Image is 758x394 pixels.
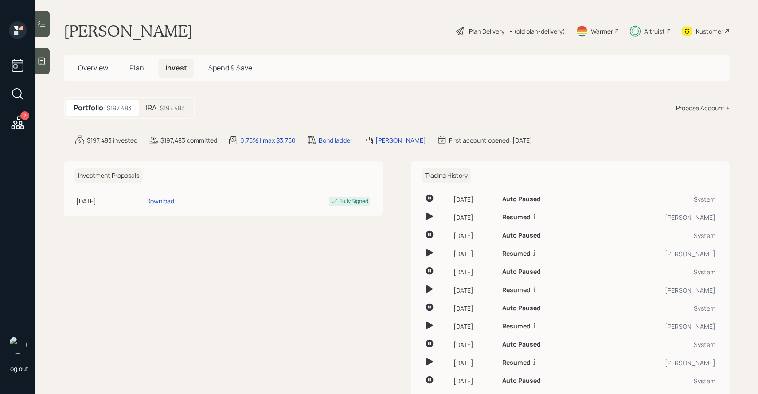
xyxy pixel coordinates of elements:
div: [DATE] [453,322,495,331]
h6: Auto Paused [502,341,541,348]
div: System [619,195,715,204]
div: [DATE] [453,340,495,349]
h6: Resumed [502,323,531,330]
div: $197,483 committed [160,136,217,145]
h6: Auto Paused [502,232,541,239]
div: [PERSON_NAME] [619,285,715,295]
div: Altruist [644,27,665,36]
h6: Investment Proposals [74,168,143,183]
div: $197,483 [160,103,185,113]
img: sami-boghos-headshot.png [9,336,27,354]
div: [DATE] [453,376,495,386]
div: System [619,304,715,313]
div: System [619,376,715,386]
div: 2 [20,111,29,120]
h6: Auto Paused [502,268,541,276]
span: Spend & Save [208,63,252,73]
div: [DATE] [453,231,495,240]
h6: Resumed [502,250,531,257]
div: [PERSON_NAME] [619,358,715,367]
div: [DATE] [453,285,495,295]
h5: Portfolio [74,104,103,112]
div: [DATE] [453,358,495,367]
div: Kustomer [696,27,723,36]
div: System [619,231,715,240]
div: [PERSON_NAME] [619,213,715,222]
div: [DATE] [453,304,495,313]
div: System [619,340,715,349]
div: Warmer [591,27,613,36]
div: [PERSON_NAME] [619,249,715,258]
div: Download [146,196,174,206]
div: • (old plan-delivery) [509,27,565,36]
span: Plan [129,63,144,73]
h6: Resumed [502,214,531,221]
span: Invest [165,63,187,73]
div: [DATE] [453,249,495,258]
div: Log out [7,364,28,373]
div: [DATE] [453,267,495,277]
span: Overview [78,63,108,73]
div: [DATE] [453,213,495,222]
div: [PERSON_NAME] [619,322,715,331]
div: Propose Account + [676,103,730,113]
div: 0.75% | max $3,750 [240,136,296,145]
div: Fully Signed [340,197,368,205]
div: [DATE] [76,196,143,206]
div: Plan Delivery [469,27,504,36]
h1: [PERSON_NAME] [64,21,193,41]
div: $197,483 [107,103,132,113]
h6: Resumed [502,286,531,294]
h6: Auto Paused [502,304,541,312]
div: [PERSON_NAME] [375,136,426,145]
h6: Trading History [422,168,471,183]
h6: Auto Paused [502,377,541,385]
div: [DATE] [453,195,495,204]
div: System [619,267,715,277]
div: First account opened: [DATE] [449,136,532,145]
h5: IRA [146,104,156,112]
h6: Auto Paused [502,195,541,203]
h6: Resumed [502,359,531,367]
div: Bond ladder [319,136,352,145]
div: $197,483 invested [87,136,137,145]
